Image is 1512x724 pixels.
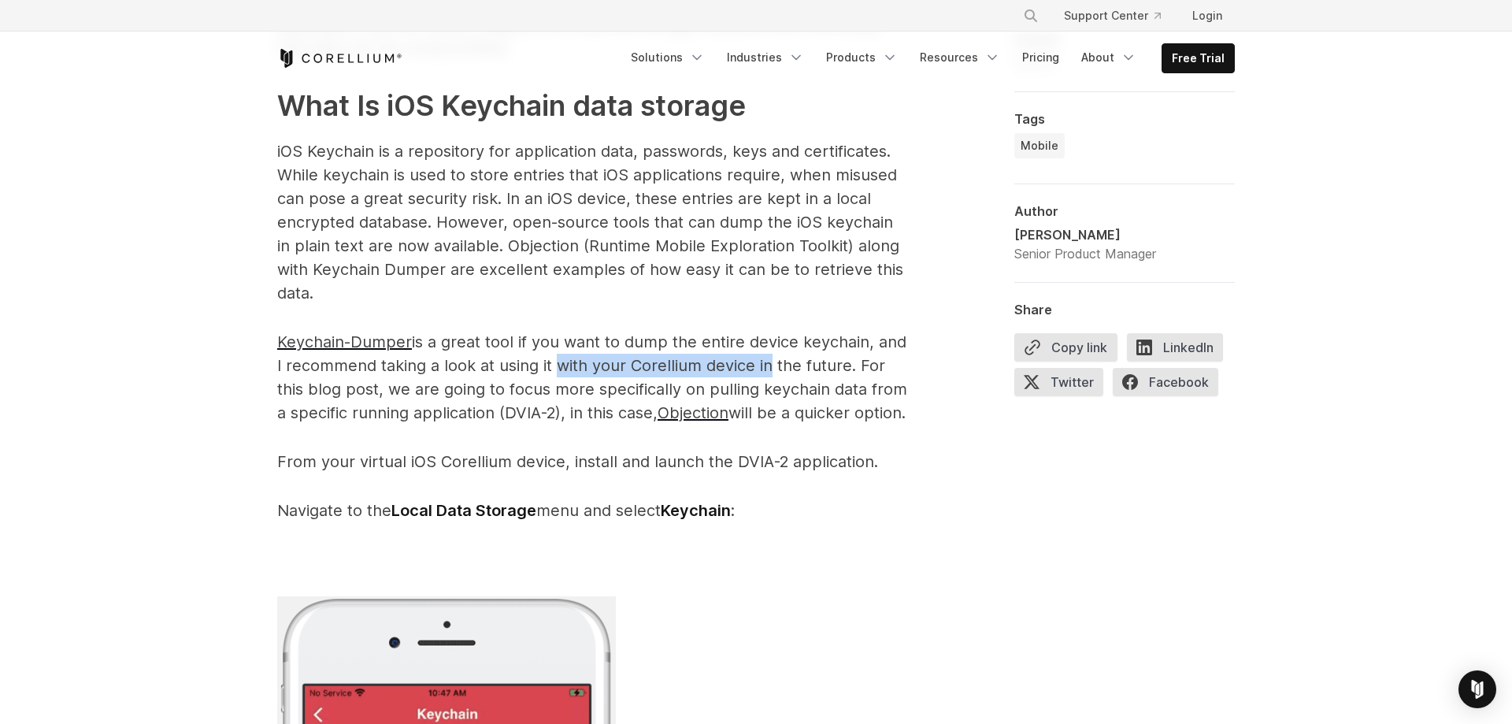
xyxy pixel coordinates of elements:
div: Navigation Menu [621,43,1235,73]
a: Objection [658,403,728,422]
p: From your virtual iOS Corellium device, install and launch the DVIA-2 application. [277,450,907,473]
a: Free Trial [1162,44,1234,72]
a: LinkedIn [1127,333,1232,368]
div: Senior Product Manager [1014,244,1156,263]
div: Tags [1014,111,1235,127]
h2: What Is iOS Keychain data storage [277,84,907,127]
div: Share [1014,302,1235,317]
p: iOS Keychain is a repository for application data, passwords, keys and certificates. While keycha... [277,139,907,305]
a: Login [1180,2,1235,30]
a: Corellium Home [277,49,402,68]
a: Facebook [1113,368,1228,403]
span: Mobile [1021,138,1058,154]
p: Navigate to the menu and select : [277,499,907,522]
a: Mobile [1014,133,1065,158]
a: Industries [717,43,813,72]
a: Twitter [1014,368,1113,403]
button: Search [1017,2,1045,30]
strong: Keychain [661,501,731,520]
a: Solutions [621,43,714,72]
a: Keychain-Dumper [277,332,412,351]
span: LinkedIn [1127,333,1223,362]
strong: Local Data Storage [391,501,536,520]
p: is a great tool if you want to dump the entire device keychain, and I recommend taking a look at ... [277,330,907,425]
a: Pricing [1013,43,1069,72]
button: Copy link [1014,333,1117,362]
a: About [1072,43,1146,72]
span: Facebook [1113,368,1218,396]
div: Author [1014,203,1235,219]
div: Open Intercom Messenger [1458,670,1496,708]
div: [PERSON_NAME] [1014,225,1156,244]
a: Resources [910,43,1010,72]
a: Support Center [1051,2,1173,30]
span: Twitter [1014,368,1103,396]
div: Navigation Menu [1004,2,1235,30]
a: Products [817,43,907,72]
